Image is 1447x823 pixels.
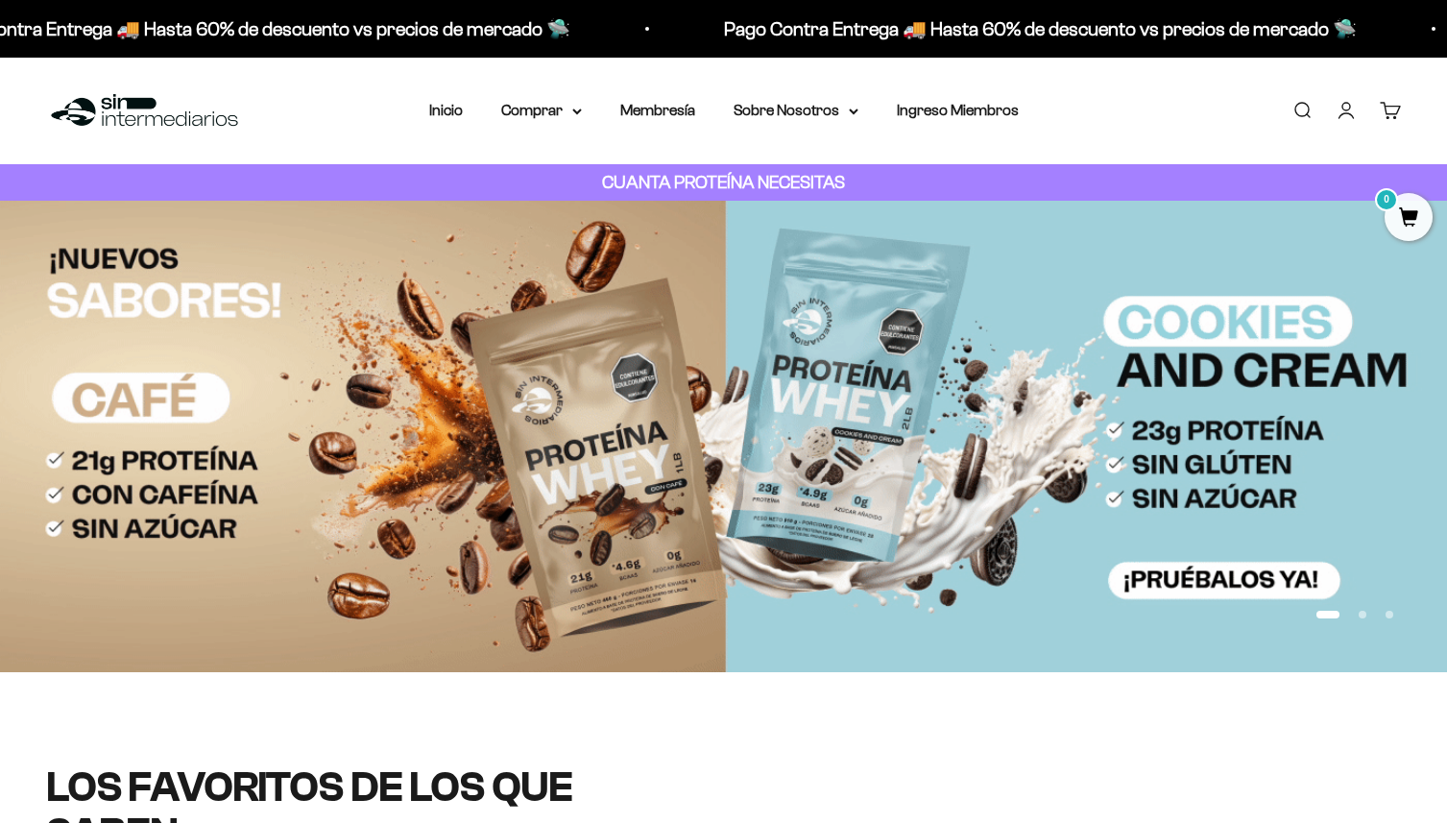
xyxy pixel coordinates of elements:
a: 0 [1385,208,1433,230]
summary: Comprar [501,98,582,123]
a: Ingreso Miembros [897,102,1019,118]
summary: Sobre Nosotros [734,98,858,123]
a: Inicio [429,102,463,118]
strong: CUANTA PROTEÍNA NECESITAS [602,172,845,192]
p: Pago Contra Entrega 🚚 Hasta 60% de descuento vs precios de mercado 🛸 [700,13,1333,44]
mark: 0 [1375,188,1398,211]
a: Membresía [620,102,695,118]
